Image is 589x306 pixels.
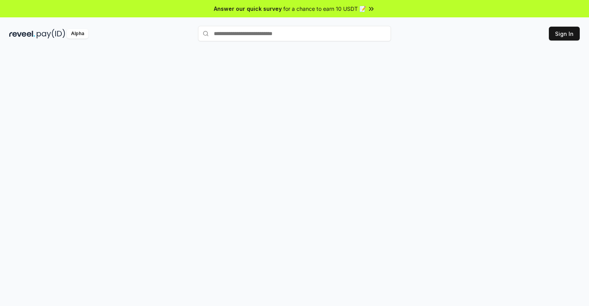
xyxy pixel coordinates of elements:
[37,29,65,39] img: pay_id
[214,5,282,13] span: Answer our quick survey
[283,5,366,13] span: for a chance to earn 10 USDT 📝
[549,27,580,41] button: Sign In
[67,29,88,39] div: Alpha
[9,29,35,39] img: reveel_dark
